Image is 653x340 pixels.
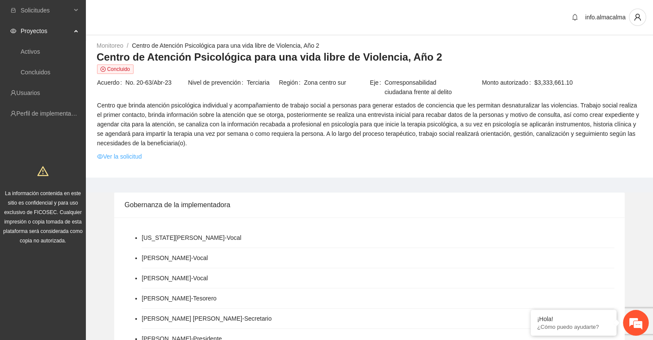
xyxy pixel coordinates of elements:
span: Monto autorizado [482,78,534,87]
span: Proyectos [21,22,71,40]
span: $3,333,661.10 [534,78,642,87]
li: [PERSON_NAME] - Vocal [142,273,208,283]
span: Acuerdo [97,78,125,87]
textarea: Escriba su mensaje y pulse “Intro” [4,235,164,265]
span: inbox [10,7,16,13]
span: Centro que brinda atención psicológica individual y acompañamiento de trabajo social a personas p... [97,101,642,148]
span: Zona centro sur [304,78,369,87]
a: Concluidos [21,69,50,76]
span: eye [10,28,16,34]
span: Región [279,78,304,87]
span: Concluido [97,64,134,74]
li: [PERSON_NAME] - Tesorero [142,294,216,303]
span: Eje [370,78,384,97]
span: Nivel de prevención [188,78,247,87]
div: ¡Hola! [537,315,610,322]
p: ¿Cómo puedo ayudarte? [537,324,610,330]
span: / [127,42,128,49]
span: user [629,13,646,21]
span: info.almacalma [585,14,626,21]
button: bell [568,10,582,24]
a: Activos [21,48,40,55]
a: Centro de Atención Psicológica para una vida libre de Violencia, Año 2 [132,42,319,49]
span: Terciaria [247,78,278,87]
div: Chatee con nosotros ahora [45,44,144,55]
span: warning [37,165,49,177]
span: bell [568,14,581,21]
a: Usuarios [16,89,40,96]
div: Minimizar ventana de chat en vivo [141,4,161,25]
a: eyeVer la solicitud [97,152,142,161]
li: [US_STATE][PERSON_NAME] - Vocal [142,233,241,242]
li: [PERSON_NAME] [PERSON_NAME] - Secretario [142,314,272,323]
li: [PERSON_NAME] - Vocal [142,253,208,263]
a: Monitoreo [97,42,123,49]
span: Corresponsabilidad ciudadana frente al delito [385,78,460,97]
span: close-circle [100,67,106,72]
span: No. 20-63/Abr-23 [125,78,187,87]
div: Gobernanza de la implementadora [125,193,614,217]
h3: Centro de Atención Psicológica para una vida libre de Violencia, Año 2 [97,50,642,64]
span: Solicitudes [21,2,71,19]
span: eye [97,153,103,159]
span: La información contenida en este sitio es confidencial y para uso exclusivo de FICOSEC. Cualquier... [3,190,83,244]
button: user [629,9,646,26]
a: Perfil de implementadora [16,110,83,117]
span: Estamos en línea. [50,115,118,202]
